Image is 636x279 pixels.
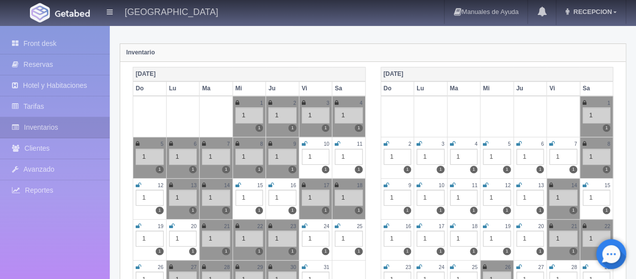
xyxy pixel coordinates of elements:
label: 1 [470,166,477,173]
img: Getabed [30,3,50,22]
small: 15 [605,183,610,188]
div: 1 [268,190,296,206]
label: 1 [255,124,263,132]
small: 22 [605,224,610,229]
label: 1 [436,166,444,173]
small: 2 [408,141,411,147]
small: 4 [360,100,363,106]
div: 1 [268,107,296,123]
label: 1 [355,166,362,173]
small: 26 [505,265,510,270]
div: 1 [335,149,363,165]
small: 15 [257,183,263,188]
small: 22 [257,224,263,229]
label: 1 [288,124,296,132]
small: 29 [257,265,263,270]
label: 1 [156,248,163,255]
label: 1 [355,207,362,214]
small: 12 [505,183,510,188]
small: 20 [191,224,197,229]
div: 1 [483,231,511,247]
small: 25 [357,224,362,229]
div: 1 [417,231,444,247]
label: 1 [503,166,510,173]
th: Ju [513,81,547,96]
div: 1 [583,149,611,165]
th: Ju [266,81,299,96]
div: 1 [335,231,363,247]
div: 1 [169,190,197,206]
small: 28 [571,265,577,270]
label: 1 [603,207,610,214]
label: 1 [569,207,577,214]
label: 1 [536,248,544,255]
label: 1 [288,248,296,255]
th: Sa [332,81,366,96]
div: 1 [202,190,230,206]
div: 1 [384,149,412,165]
label: 1 [404,166,411,173]
small: 3 [326,100,329,106]
small: 10 [438,183,444,188]
h4: [GEOGRAPHIC_DATA] [125,5,218,17]
img: Getabed [55,9,90,17]
div: 1 [417,149,444,165]
small: 31 [324,265,329,270]
small: 27 [538,265,544,270]
div: 1 [202,149,230,165]
div: 1 [235,190,263,206]
div: 1 [583,190,611,206]
small: 5 [161,141,164,147]
div: 1 [483,190,511,206]
small: 24 [324,224,329,229]
label: 1 [288,207,296,214]
div: 1 [136,190,164,206]
div: 1 [516,231,544,247]
label: 1 [470,207,477,214]
th: Lu [166,81,200,96]
div: 1 [417,190,444,206]
small: 18 [472,224,477,229]
div: 1 [169,149,197,165]
div: 1 [302,231,330,247]
label: 1 [436,248,444,255]
label: 1 [503,248,510,255]
label: 1 [355,248,362,255]
div: 1 [549,190,577,206]
label: 1 [322,248,329,255]
small: 14 [224,183,229,188]
div: 1 [483,149,511,165]
label: 1 [255,248,263,255]
div: 1 [335,190,363,206]
th: Lu [414,81,447,96]
small: 21 [571,224,577,229]
small: 16 [406,224,411,229]
th: Do [133,81,167,96]
div: 1 [549,231,577,247]
small: 14 [571,183,577,188]
label: 1 [156,166,163,173]
label: 1 [189,207,197,214]
th: Mi [480,81,514,96]
small: 21 [224,224,229,229]
small: 6 [541,141,544,147]
div: 1 [268,231,296,247]
label: 1 [436,207,444,214]
label: 1 [322,124,329,132]
label: 1 [222,248,229,255]
div: 1 [302,149,330,165]
th: Mi [232,81,266,96]
div: 1 [302,107,330,123]
small: 16 [290,183,296,188]
small: 13 [191,183,197,188]
small: 23 [290,224,296,229]
label: 1 [255,207,263,214]
th: [DATE] [133,67,366,81]
small: 24 [438,265,444,270]
div: 1 [136,149,164,165]
label: 1 [156,207,163,214]
small: 23 [406,265,411,270]
small: 25 [472,265,477,270]
small: 19 [158,224,163,229]
label: 1 [222,166,229,173]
